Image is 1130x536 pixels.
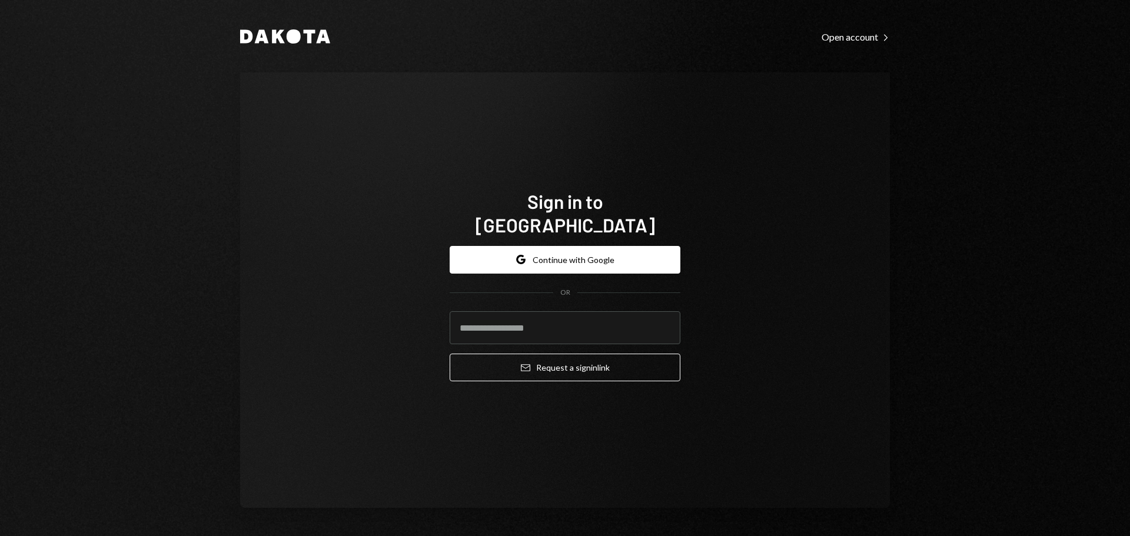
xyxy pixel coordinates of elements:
[450,189,680,237] h1: Sign in to [GEOGRAPHIC_DATA]
[450,354,680,381] button: Request a signinlink
[822,31,890,43] div: Open account
[822,30,890,43] a: Open account
[450,246,680,274] button: Continue with Google
[560,288,570,298] div: OR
